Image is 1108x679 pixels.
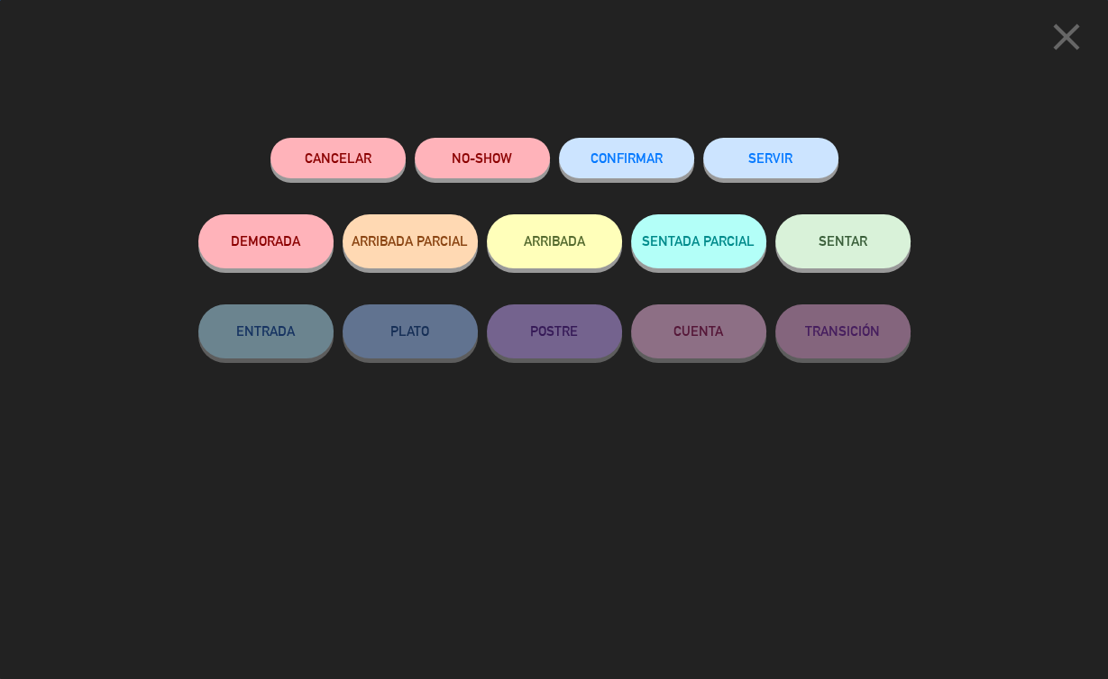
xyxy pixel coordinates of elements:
[198,304,334,358] button: ENTRADA
[270,138,406,178] button: Cancelar
[415,138,550,178] button: NO-SHOW
[591,150,663,166] span: CONFIRMAR
[775,304,911,358] button: TRANSICIÓN
[631,304,766,358] button: CUENTA
[775,214,911,268] button: SENTAR
[487,304,622,358] button: POSTRE
[1044,14,1089,59] i: close
[631,214,766,268] button: SENTADA PARCIAL
[343,214,478,268] button: ARRIBADA PARCIAL
[343,304,478,358] button: PLATO
[487,214,622,268] button: ARRIBADA
[1039,14,1094,67] button: close
[819,233,867,249] span: SENTAR
[703,138,838,178] button: SERVIR
[198,214,334,268] button: DEMORADA
[352,233,468,249] span: ARRIBADA PARCIAL
[559,138,694,178] button: CONFIRMAR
